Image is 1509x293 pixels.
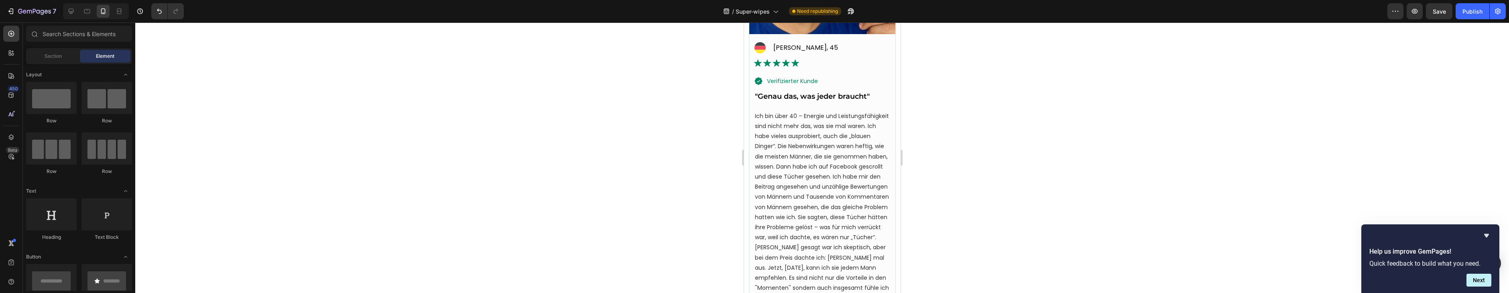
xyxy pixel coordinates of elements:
span: Toggle open [119,250,132,263]
div: Help us improve GemPages! [1369,231,1491,287]
div: Heading [26,234,77,241]
button: Save [1426,3,1452,19]
span: Need republishing [797,8,838,15]
span: Text [26,187,36,195]
p: Quick feedback to build what you need. [1369,260,1491,267]
div: 450 [8,85,19,92]
button: Hide survey [1482,231,1491,240]
h2: Help us improve GemPages! [1369,247,1491,256]
button: Next question [1466,274,1491,287]
span: Layout [26,71,42,78]
div: Row [26,168,77,175]
span: Button [26,253,41,260]
button: Publish [1456,3,1489,19]
span: / [732,7,734,16]
div: Text Block [81,234,132,241]
span: Super-wipes [736,7,770,16]
div: Row [81,168,132,175]
div: Beta [6,147,19,153]
button: 7 [3,3,60,19]
div: Row [81,117,132,124]
p: 7 [53,6,56,16]
div: Undo/Redo [151,3,184,19]
span: Section [45,53,62,60]
span: Element [96,53,114,60]
span: Toggle open [119,68,132,81]
span: Save [1433,8,1446,15]
span: Toggle open [119,185,132,197]
iframe: Design area [744,22,901,293]
div: Row [26,117,77,124]
input: Search Sections & Elements [26,26,132,42]
div: Publish [1462,7,1483,16]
